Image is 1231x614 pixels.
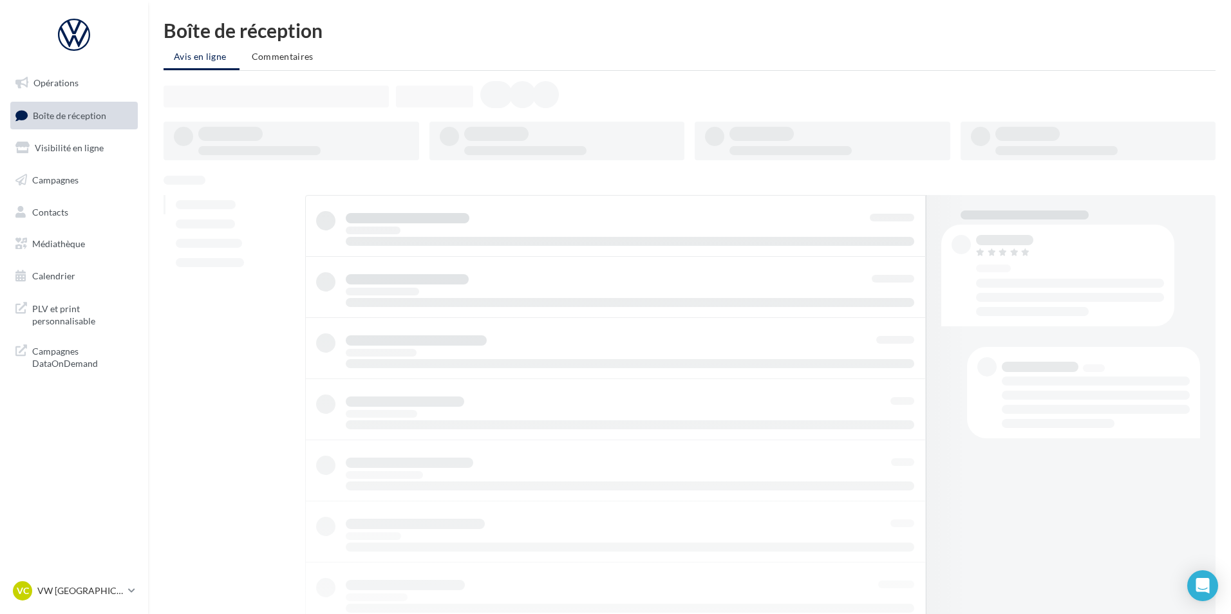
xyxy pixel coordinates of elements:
a: Campagnes DataOnDemand [8,337,140,375]
a: Médiathèque [8,230,140,257]
span: Calendrier [32,270,75,281]
div: Open Intercom Messenger [1187,570,1218,601]
p: VW [GEOGRAPHIC_DATA] [37,584,123,597]
a: Calendrier [8,263,140,290]
a: Contacts [8,199,140,226]
span: Contacts [32,206,68,217]
div: Boîte de réception [164,21,1216,40]
span: Boîte de réception [33,109,106,120]
a: PLV et print personnalisable [8,295,140,333]
a: Visibilité en ligne [8,135,140,162]
span: VC [17,584,29,597]
a: VC VW [GEOGRAPHIC_DATA] [10,579,138,603]
span: Opérations [33,77,79,88]
span: Visibilité en ligne [35,142,104,153]
a: Opérations [8,70,140,97]
a: Boîte de réception [8,102,140,129]
a: Campagnes [8,167,140,194]
span: Campagnes DataOnDemand [32,342,133,370]
span: PLV et print personnalisable [32,300,133,328]
span: Commentaires [252,51,314,62]
span: Campagnes [32,174,79,185]
span: Médiathèque [32,238,85,249]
